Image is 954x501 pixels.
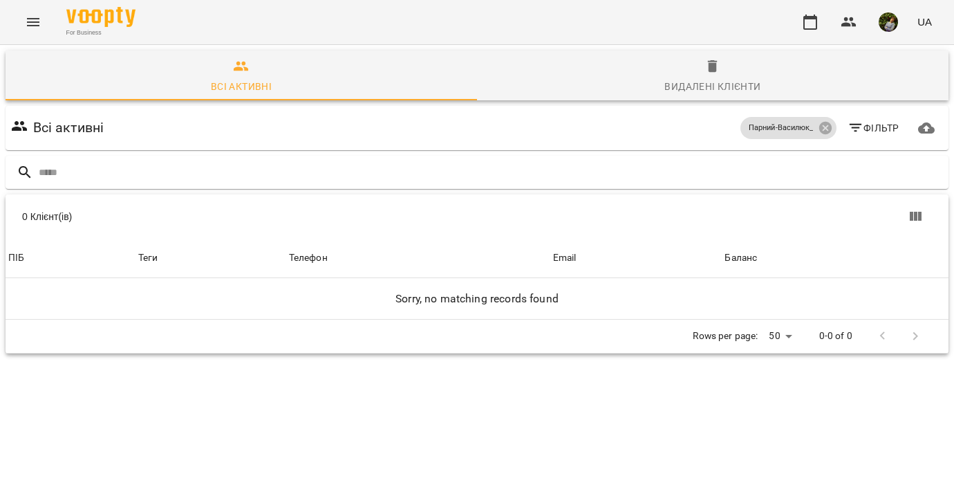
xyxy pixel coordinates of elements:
p: Парний-Василюк_ [749,122,814,134]
div: 0 Клієнт(ів) [22,210,485,224]
div: Телефон [289,250,328,266]
div: Sort [8,250,24,266]
span: Баланс [724,250,946,266]
p: 0-0 of 0 [819,329,852,343]
div: Sort [553,250,577,266]
img: b75e9dd987c236d6cf194ef640b45b7d.jpg [879,12,898,32]
span: ПІБ [8,250,133,266]
div: Table Toolbar [6,194,948,239]
h6: Всі активні [33,117,104,138]
div: Парний-Василюк_ [740,117,836,139]
button: Показати колонки [899,200,932,233]
span: For Business [66,28,135,37]
span: UA [917,15,932,29]
div: Баланс [724,250,757,266]
button: Menu [17,6,50,39]
h6: Sorry, no matching records found [8,289,946,309]
div: Всі активні [211,78,272,95]
span: Телефон [289,250,548,266]
img: Voopty Logo [66,7,135,27]
button: UA [912,9,937,35]
div: Email [553,250,577,266]
div: 50 [763,326,796,346]
button: Фільтр [842,116,905,140]
div: Теги [138,250,283,266]
p: Rows per page: [693,329,758,343]
div: Sort [289,250,328,266]
div: ПІБ [8,250,24,266]
span: Email [553,250,720,266]
div: Видалені клієнти [664,78,760,95]
div: Sort [724,250,757,266]
span: Фільтр [848,120,899,136]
